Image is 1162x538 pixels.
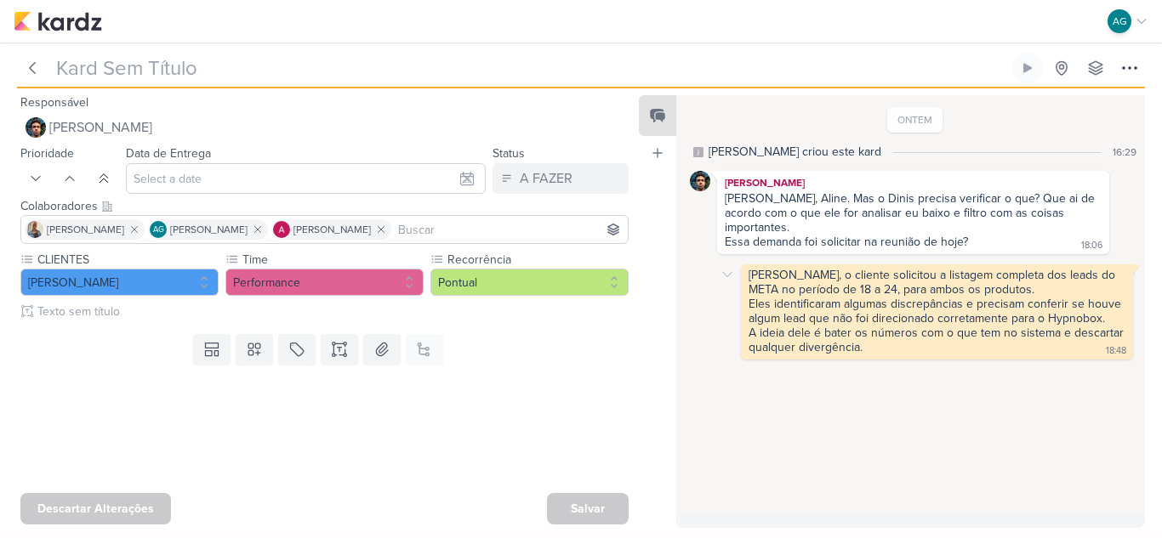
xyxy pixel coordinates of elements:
[430,269,629,296] button: Pontual
[20,112,629,143] button: [PERSON_NAME]
[709,143,881,161] div: [PERSON_NAME] criou este kard
[20,146,74,161] label: Prioridade
[241,251,424,269] label: Time
[26,117,46,138] img: Nelito Junior
[26,221,43,238] img: Iara Santos
[47,222,124,237] span: [PERSON_NAME]
[170,222,248,237] span: [PERSON_NAME]
[126,163,486,194] input: Select a date
[1108,9,1131,33] div: Aline Gimenez Graciano
[749,268,1127,354] div: [PERSON_NAME], o cliente solicitou a listagem completa dos leads do META no período de 18 a 24, p...
[293,222,371,237] span: [PERSON_NAME]
[150,221,167,238] div: Aline Gimenez Graciano
[273,221,290,238] img: Alessandra Gomes
[1113,14,1127,29] p: AG
[721,174,1106,191] div: [PERSON_NAME]
[725,191,1102,235] div: [PERSON_NAME], Aline. Mas o Dinis precisa verificar o que? Que ai de acordo com o que ele for ana...
[1081,239,1102,252] div: 18:06
[20,197,629,215] div: Colaboradores
[36,251,219,269] label: CLIENTES
[1113,144,1136,160] div: 16:29
[1021,61,1034,75] div: Ligar relógio
[49,117,152,138] span: [PERSON_NAME]
[20,269,219,296] button: [PERSON_NAME]
[34,303,629,320] input: Texto sem título
[690,171,710,191] img: Nelito Junior
[395,219,624,240] input: Buscar
[1106,344,1126,358] div: 18:48
[725,235,968,249] div: Essa demanda foi solicitar na reunião de hoje?
[225,269,424,296] button: Performance
[153,226,164,235] p: AG
[493,146,525,161] label: Status
[493,163,629,194] button: A FAZER
[126,146,211,161] label: Data de Entrega
[520,168,572,189] div: A FAZER
[20,95,88,110] label: Responsável
[14,11,102,31] img: kardz.app
[446,251,629,269] label: Recorrência
[51,53,1009,83] input: Kard Sem Título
